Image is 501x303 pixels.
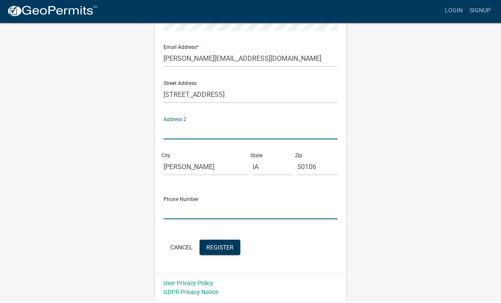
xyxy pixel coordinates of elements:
a: Login [442,4,466,20]
button: Cancel [163,241,200,257]
span: Register [206,245,234,252]
a: GDPR Privacy Notice [163,290,218,297]
a: User Privacy Policy [163,281,213,288]
button: Register [200,241,240,257]
a: Signup [466,4,494,20]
